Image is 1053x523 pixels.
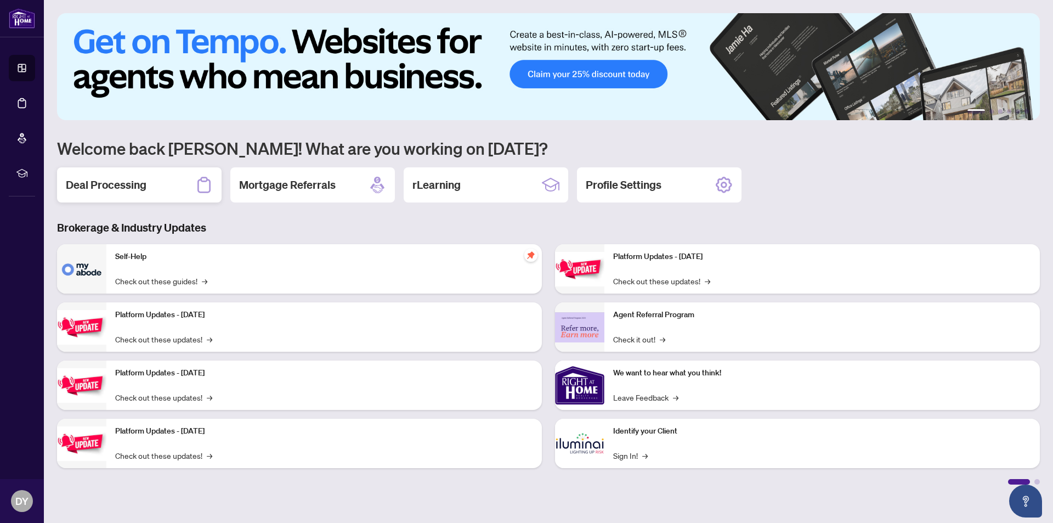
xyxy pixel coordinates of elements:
[673,391,678,403] span: →
[705,275,710,287] span: →
[202,275,207,287] span: →
[555,252,604,286] img: Platform Updates - June 23, 2025
[57,426,106,461] img: Platform Updates - July 8, 2025
[9,8,35,29] img: logo
[642,449,648,462] span: →
[1016,109,1020,114] button: 5
[207,391,212,403] span: →
[613,275,710,287] a: Check out these updates!→
[613,367,1031,379] p: We want to hear what you think!
[115,391,212,403] a: Check out these updates!→
[1009,485,1042,518] button: Open asap
[115,333,212,345] a: Check out these updates!→
[586,177,661,193] h2: Profile Settings
[57,310,106,345] img: Platform Updates - September 16, 2025
[57,244,106,294] img: Self-Help
[239,177,336,193] h2: Mortgage Referrals
[613,449,648,462] a: Sign In!→
[66,177,146,193] h2: Deal Processing
[967,109,985,114] button: 1
[555,361,604,410] img: We want to hear what you think!
[524,249,537,262] span: pushpin
[613,391,678,403] a: Leave Feedback→
[57,13,1040,120] img: Slide 0
[1024,109,1029,114] button: 6
[115,251,533,263] p: Self-Help
[207,449,212,462] span: →
[998,109,1003,114] button: 3
[660,333,665,345] span: →
[57,220,1040,235] h3: Brokerage & Industry Updates
[57,138,1040,159] h1: Welcome back [PERSON_NAME]! What are you working on [DATE]?
[15,493,29,509] span: DY
[115,309,533,321] p: Platform Updates - [DATE]
[207,333,212,345] span: →
[613,251,1031,263] p: Platform Updates - [DATE]
[57,368,106,403] img: Platform Updates - July 21, 2025
[613,309,1031,321] p: Agent Referral Program
[613,333,665,345] a: Check it out!→
[115,275,207,287] a: Check out these guides!→
[115,367,533,379] p: Platform Updates - [DATE]
[613,425,1031,437] p: Identify your Client
[412,177,461,193] h2: rLearning
[555,312,604,342] img: Agent Referral Program
[555,419,604,468] img: Identify your Client
[115,449,212,462] a: Check out these updates!→
[115,425,533,437] p: Platform Updates - [DATE]
[989,109,994,114] button: 2
[1007,109,1011,114] button: 4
